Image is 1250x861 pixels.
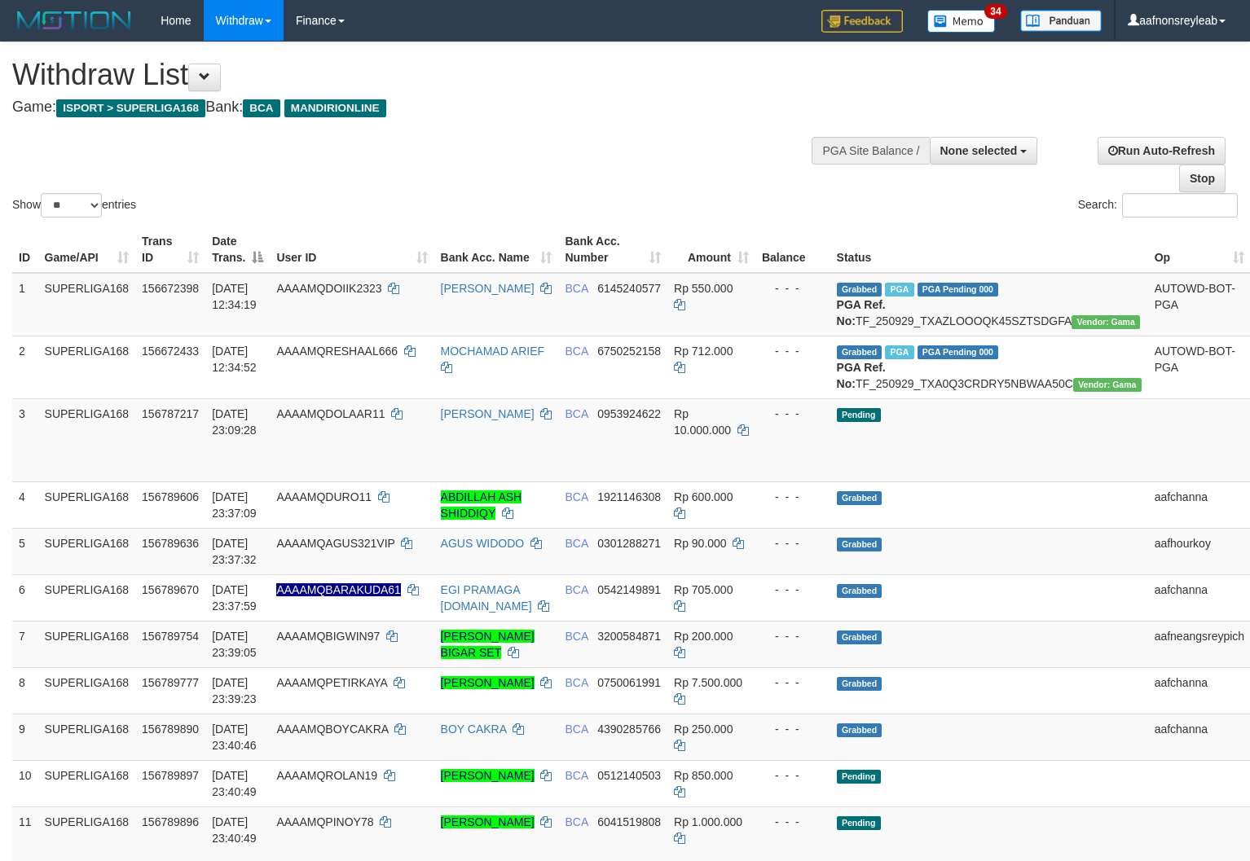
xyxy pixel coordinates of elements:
[284,99,386,117] span: MANDIRIONLINE
[667,226,755,273] th: Amount: activate to sort column ascending
[674,345,733,358] span: Rp 712.000
[762,535,824,551] div: - - -
[762,343,824,359] div: - - -
[762,767,824,784] div: - - -
[276,345,398,358] span: AAAAMQRESHAAL666
[597,345,661,358] span: Copy 6750252158 to clipboard
[597,407,661,420] span: Copy 0953924622 to clipboard
[212,282,257,311] span: [DATE] 12:34:19
[837,723,882,737] span: Grabbed
[276,769,377,782] span: AAAAMQROLAN19
[837,816,881,830] span: Pending
[276,583,401,596] span: Nama rekening ada tanda titik/strip, harap diedit
[270,226,434,273] th: User ID: activate to sort column ascending
[212,537,257,566] span: [DATE] 23:37:32
[762,582,824,598] div: - - -
[212,676,257,705] span: [DATE] 23:39:23
[565,407,588,420] span: BCA
[1122,193,1238,217] input: Search:
[212,815,257,845] span: [DATE] 23:40:49
[674,769,733,782] span: Rp 850.000
[674,537,727,550] span: Rp 90.000
[56,99,205,117] span: ISPORT > SUPERLIGA168
[565,630,588,643] span: BCA
[830,273,1148,336] td: TF_250929_TXAZLOOOQK45SZTSDGFA
[38,667,136,714] td: SUPERLIGA168
[38,398,136,481] td: SUPERLIGA168
[1073,378,1142,392] span: Vendor URL: https://trx31.1velocity.biz
[597,583,661,596] span: Copy 0542149891 to clipboard
[441,282,535,295] a: [PERSON_NAME]
[674,630,733,643] span: Rp 200.000
[565,583,588,596] span: BCA
[212,769,257,798] span: [DATE] 23:40:49
[940,144,1018,157] span: None selected
[674,282,733,295] span: Rp 550.000
[1078,193,1238,217] label: Search:
[142,769,199,782] span: 156789897
[212,630,257,659] span: [DATE] 23:39:05
[885,283,913,297] span: Marked by aafsoycanthlai
[830,226,1148,273] th: Status
[885,345,913,359] span: Marked by aafsoycanthlai
[762,814,824,830] div: - - -
[12,8,136,33] img: MOTION_logo.png
[837,538,882,551] span: Grabbed
[837,345,882,359] span: Grabbed
[38,273,136,336] td: SUPERLIGA168
[918,345,999,359] span: PGA Pending
[212,407,257,437] span: [DATE] 23:09:28
[441,490,522,520] a: ABDILLAH ASH SHIDDIQY
[565,345,588,358] span: BCA
[1098,137,1226,165] a: Run Auto-Refresh
[441,407,535,420] a: [PERSON_NAME]
[837,298,886,327] b: PGA Ref. No:
[212,345,257,374] span: [DATE] 12:34:52
[276,723,388,736] span: AAAAMQBOYCAKRA
[38,528,136,574] td: SUPERLIGA168
[243,99,279,117] span: BCA
[12,193,136,217] label: Show entries
[837,491,882,505] span: Grabbed
[441,769,535,782] a: [PERSON_NAME]
[597,537,661,550] span: Copy 0301288271 to clipboard
[674,583,733,596] span: Rp 705.000
[762,674,824,691] div: - - -
[276,282,381,295] span: AAAAMQDOIIK2323
[38,574,136,621] td: SUPERLIGA168
[762,489,824,505] div: - - -
[821,10,903,33] img: Feedback.jpg
[41,193,102,217] select: Showentries
[12,398,38,481] td: 3
[837,677,882,691] span: Grabbed
[812,137,929,165] div: PGA Site Balance /
[276,630,380,643] span: AAAAMQBIGWIN97
[135,226,205,273] th: Trans ID: activate to sort column ascending
[12,99,817,116] h4: Game: Bank:
[837,770,881,784] span: Pending
[12,714,38,760] td: 9
[762,280,824,297] div: - - -
[837,584,882,598] span: Grabbed
[38,481,136,528] td: SUPERLIGA168
[12,481,38,528] td: 4
[762,406,824,422] div: - - -
[12,273,38,336] td: 1
[597,815,661,828] span: Copy 6041519808 to clipboard
[441,630,535,659] a: [PERSON_NAME] BIGAR SET
[12,528,38,574] td: 5
[755,226,830,273] th: Balance
[565,282,588,295] span: BCA
[597,676,661,689] span: Copy 0750061991 to clipboard
[441,723,507,736] a: BOY CAKRA
[837,283,882,297] span: Grabbed
[762,628,824,644] div: - - -
[930,137,1038,165] button: None selected
[276,815,373,828] span: AAAAMQPINOY78
[565,769,588,782] span: BCA
[984,4,1006,19] span: 34
[142,537,199,550] span: 156789636
[142,676,199,689] span: 156789777
[597,723,661,736] span: Copy 4390285766 to clipboard
[142,630,199,643] span: 156789754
